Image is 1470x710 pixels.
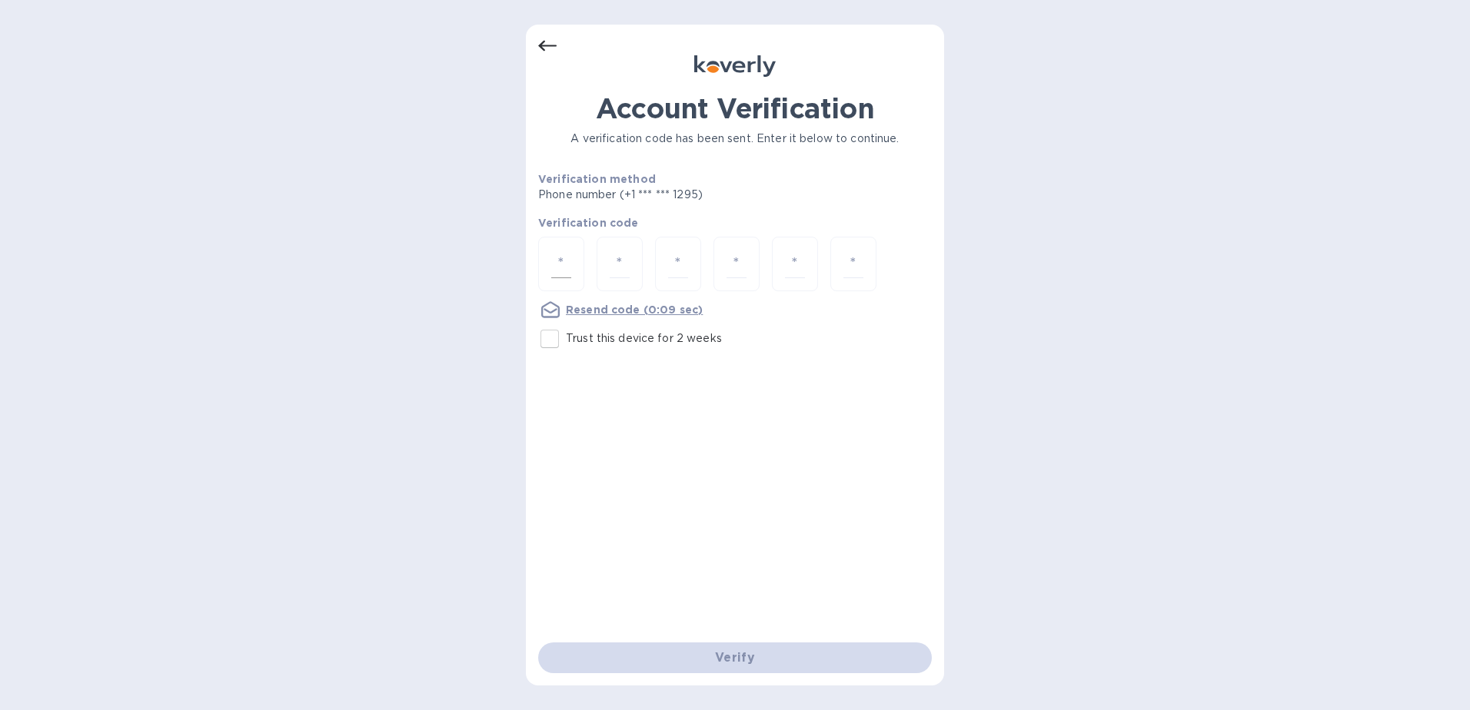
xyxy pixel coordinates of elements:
[538,92,932,124] h1: Account Verification
[566,330,722,347] p: Trust this device for 2 weeks
[538,215,932,231] p: Verification code
[538,173,656,185] b: Verification method
[566,304,703,316] u: Resend code (0:09 sec)
[538,187,820,203] p: Phone number (+1 *** *** 1295)
[538,131,932,147] p: A verification code has been sent. Enter it below to continue.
